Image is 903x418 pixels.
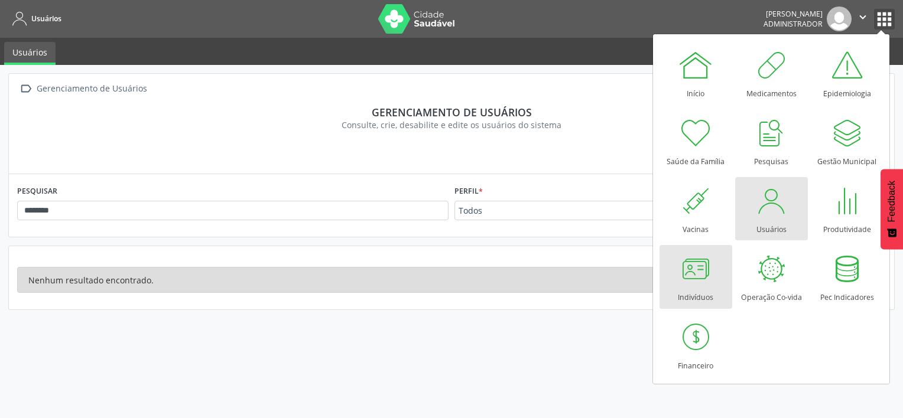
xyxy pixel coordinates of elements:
a:  Gerenciamento de Usuários [17,80,149,97]
a: Epidemiologia [811,41,883,105]
button: apps [874,9,895,30]
label: Perfil [454,182,483,201]
a: Usuários [8,9,61,28]
label: PESQUISAR [17,182,57,201]
div: [PERSON_NAME] [764,9,823,19]
a: Operação Co-vida [735,245,808,308]
a: Início [660,41,732,105]
a: Usuários [735,177,808,240]
span: Todos [459,205,643,217]
a: Produtividade [811,177,883,240]
a: Pec Indicadores [811,245,883,308]
a: Medicamentos [735,41,808,105]
span: Administrador [764,19,823,29]
a: Vacinas [660,177,732,240]
a: Pesquisas [735,109,808,172]
a: Gestão Municipal [811,109,883,172]
button: Feedback - Mostrar pesquisa [881,169,903,249]
div: Gerenciamento de usuários [25,106,878,119]
div: Consulte, crie, desabilite e edite os usuários do sistema [25,119,878,131]
span: Feedback [886,181,897,222]
a: Indivíduos [660,245,732,308]
a: Financeiro [660,314,732,377]
a: Saúde da Família [660,109,732,172]
i:  [17,80,34,97]
img: img [827,6,852,31]
i:  [856,11,869,24]
div: Gerenciamento de Usuários [34,80,149,97]
a: Usuários [4,42,56,65]
div: Nenhum resultado encontrado. [17,267,886,293]
button:  [852,6,874,31]
span: Usuários [31,14,61,24]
